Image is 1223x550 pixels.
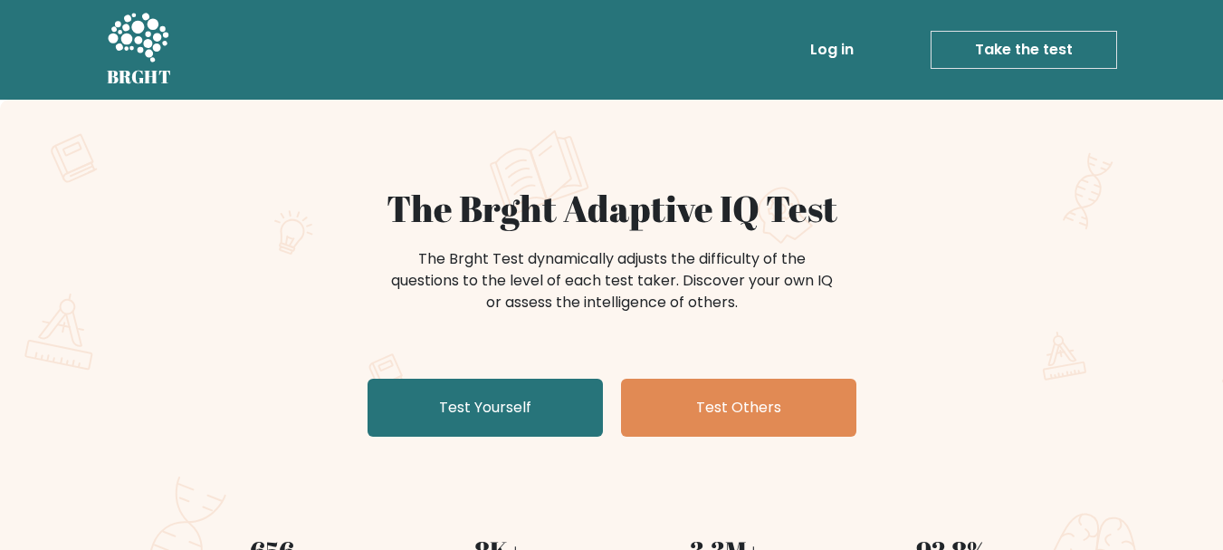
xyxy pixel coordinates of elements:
[368,379,603,437] a: Test Yourself
[931,31,1117,69] a: Take the test
[107,66,172,88] h5: BRGHT
[107,7,172,92] a: BRGHT
[621,379,856,437] a: Test Others
[170,187,1054,230] h1: The Brght Adaptive IQ Test
[803,32,861,68] a: Log in
[386,248,838,314] div: The Brght Test dynamically adjusts the difficulty of the questions to the level of each test take...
